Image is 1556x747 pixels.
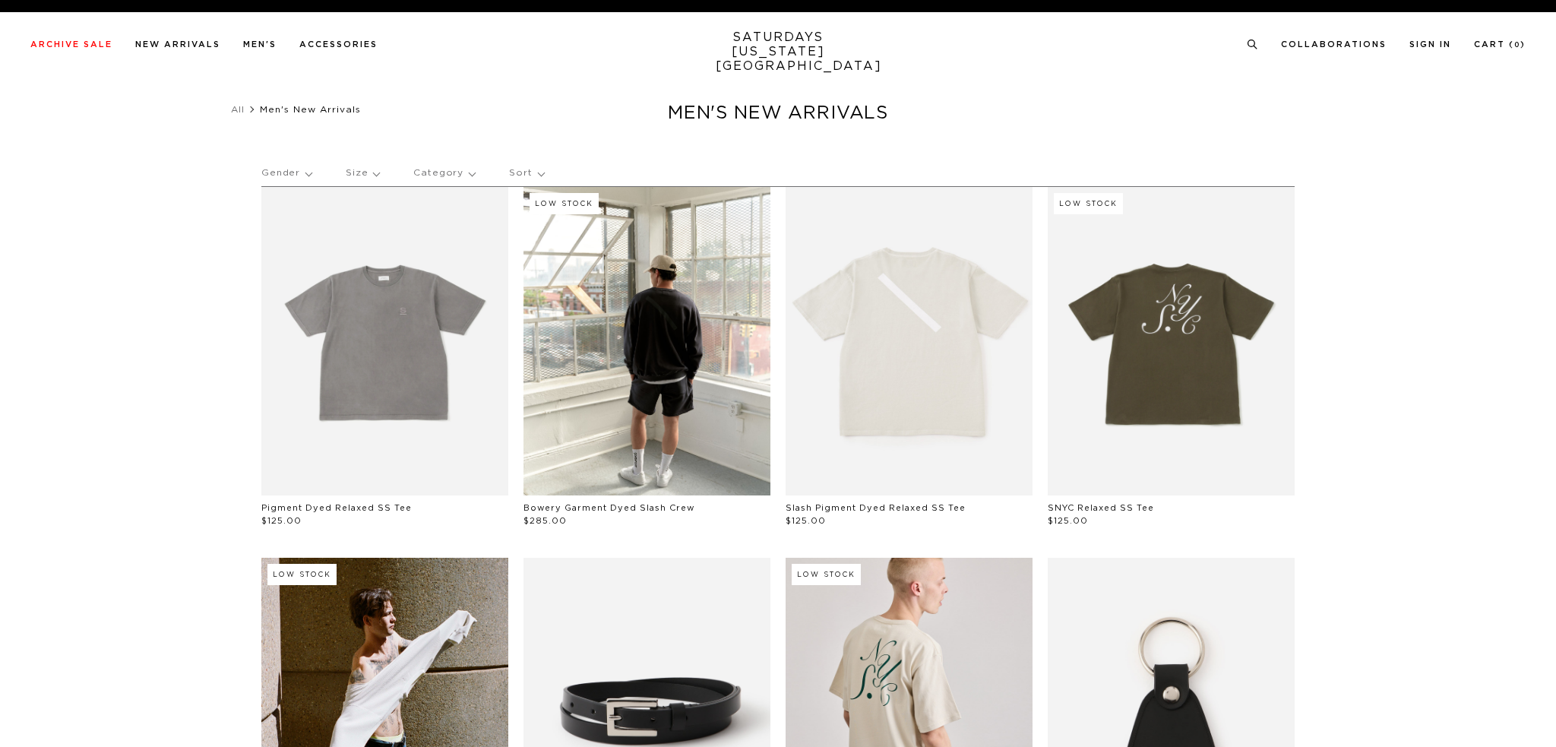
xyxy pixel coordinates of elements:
a: New Arrivals [135,40,220,49]
span: $125.00 [261,517,302,525]
a: Bowery Garment Dyed Slash Crew [523,504,694,512]
p: Category [413,156,475,191]
p: Size [346,156,379,191]
div: Low Stock [1054,193,1123,214]
a: Accessories [299,40,378,49]
a: SATURDAYS[US_STATE][GEOGRAPHIC_DATA] [716,30,841,74]
a: SNYC Relaxed SS Tee [1048,504,1154,512]
span: $285.00 [523,517,567,525]
small: 0 [1514,42,1520,49]
a: Pigment Dyed Relaxed SS Tee [261,504,412,512]
a: Collaborations [1281,40,1387,49]
div: Low Stock [530,193,599,214]
a: Archive Sale [30,40,112,49]
div: Low Stock [792,564,861,585]
a: All [231,105,245,114]
a: Slash Pigment Dyed Relaxed SS Tee [786,504,966,512]
a: Men's [243,40,277,49]
span: Men's New Arrivals [260,105,361,114]
a: Sign In [1409,40,1451,49]
a: Cart (0) [1474,40,1526,49]
p: Sort [509,156,543,191]
span: $125.00 [1048,517,1088,525]
p: Gender [261,156,312,191]
span: $125.00 [786,517,826,525]
div: Low Stock [267,564,337,585]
